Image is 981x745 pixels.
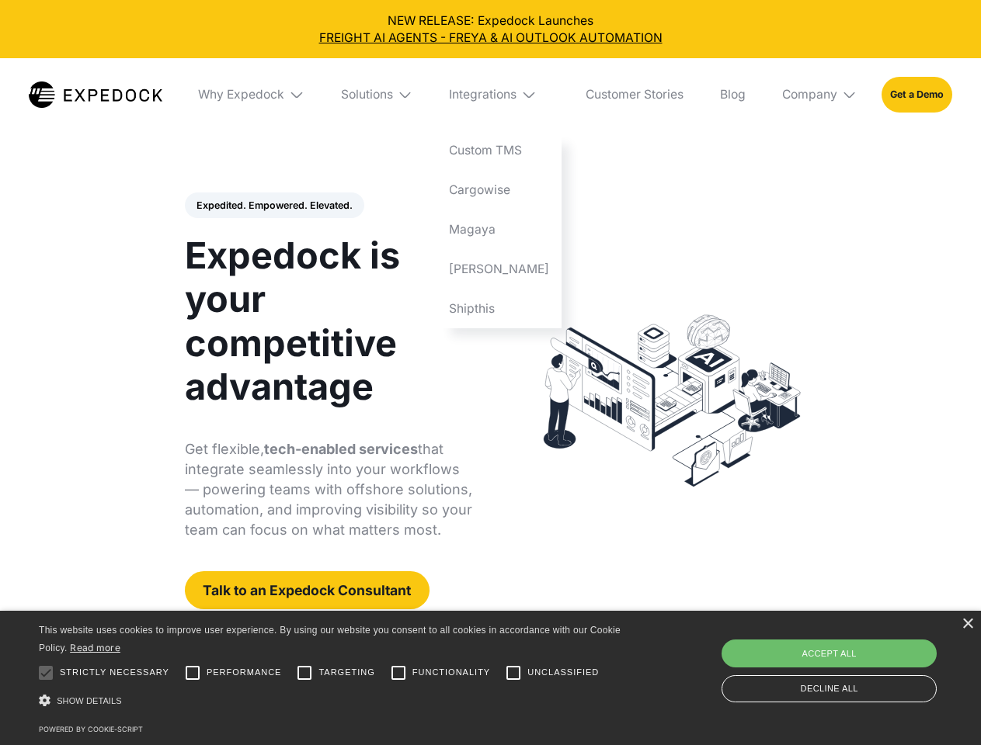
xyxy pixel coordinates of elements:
[449,87,517,102] div: Integrations
[341,87,393,102] div: Solutions
[437,58,562,131] div: Integrations
[12,29,969,47] a: FREIGHT AI AGENTS - FREYA & AI OUTLOOK AUTOMATION
[39,691,626,712] div: Show details
[708,58,757,131] a: Blog
[185,234,473,408] h1: Expedock is your competitive advantage
[264,441,418,457] strong: tech-enabled services
[882,77,952,112] a: Get a Demo
[60,666,169,679] span: Strictly necessary
[318,666,374,679] span: Targeting
[12,12,969,47] div: NEW RELEASE: Expedock Launches
[722,577,981,745] iframe: Chat Widget
[186,58,317,131] div: Why Expedock
[437,171,562,210] a: Cargowise
[437,210,562,249] a: Magaya
[70,642,120,653] a: Read more
[573,58,695,131] a: Customer Stories
[329,58,425,131] div: Solutions
[57,696,122,705] span: Show details
[185,571,430,609] a: Talk to an Expedock Consultant
[782,87,837,102] div: Company
[770,58,869,131] div: Company
[437,131,562,171] a: Custom TMS
[39,725,143,733] a: Powered by cookie-script
[412,666,490,679] span: Functionality
[437,131,562,328] nav: Integrations
[198,87,284,102] div: Why Expedock
[39,625,621,653] span: This website uses cookies to improve user experience. By using our website you consent to all coo...
[437,249,562,289] a: [PERSON_NAME]
[207,666,282,679] span: Performance
[185,439,473,540] p: Get flexible, that integrate seamlessly into your workflows — powering teams with offshore soluti...
[527,666,599,679] span: Unclassified
[437,289,562,328] a: Shipthis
